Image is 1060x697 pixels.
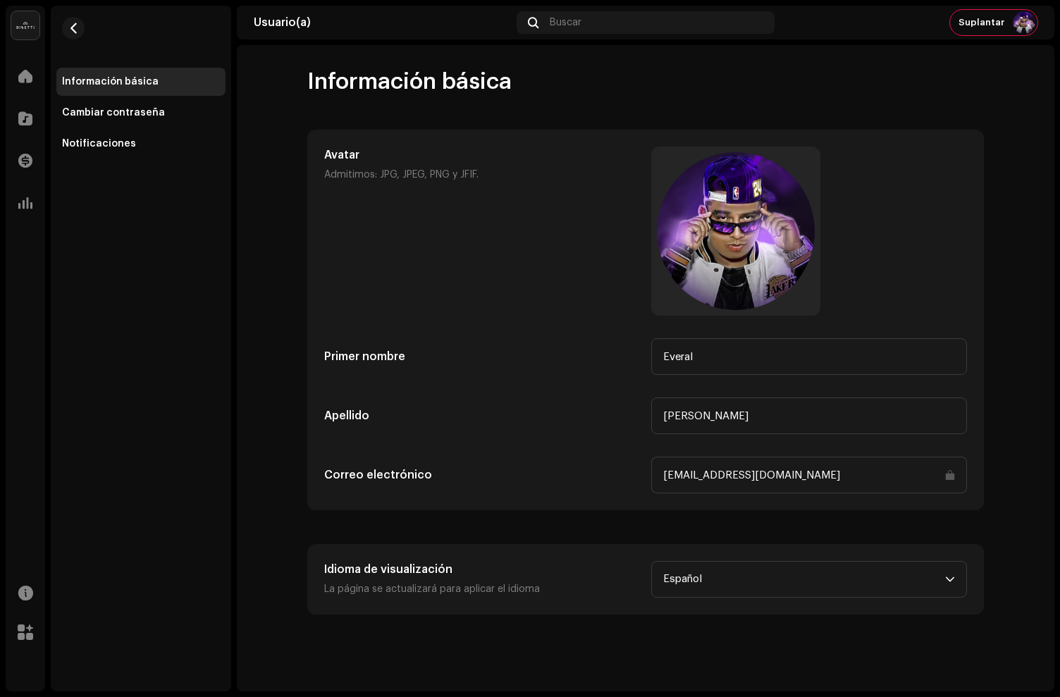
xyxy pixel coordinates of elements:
div: Información básica [62,76,159,87]
input: Primer nombre [651,338,967,375]
img: 39c5dd10-52a8-4342-9200-1721728ae0b9 [1013,11,1035,34]
re-m-nav-item: Información básica [56,68,226,96]
h5: Apellido [324,407,640,424]
re-m-nav-item: Cambiar contraseña [56,99,226,127]
span: Español [663,562,945,597]
h5: Avatar [324,147,640,164]
input: Correo electrónico [651,457,967,493]
input: Apellido [651,397,967,434]
h5: Correo electrónico [324,467,640,483]
p: La página se actualizará para aplicar el idioma [324,581,640,598]
p: Admitimos: JPG, JPEG, PNG y JFIF. [324,166,640,183]
span: Información básica [307,68,512,96]
h5: Idioma de visualización [324,561,640,578]
div: Usuario(a) [254,17,511,28]
div: Notificaciones [62,138,136,149]
h5: Primer nombre [324,348,640,365]
span: Suplantar [959,17,1004,28]
span: Buscar [550,17,581,28]
img: 02a7c2d3-3c89-4098-b12f-2ff2945c95ee [11,11,39,39]
div: dropdown trigger [945,562,955,597]
re-m-nav-item: Notificaciones [56,130,226,158]
div: Cambiar contraseña [62,107,165,118]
